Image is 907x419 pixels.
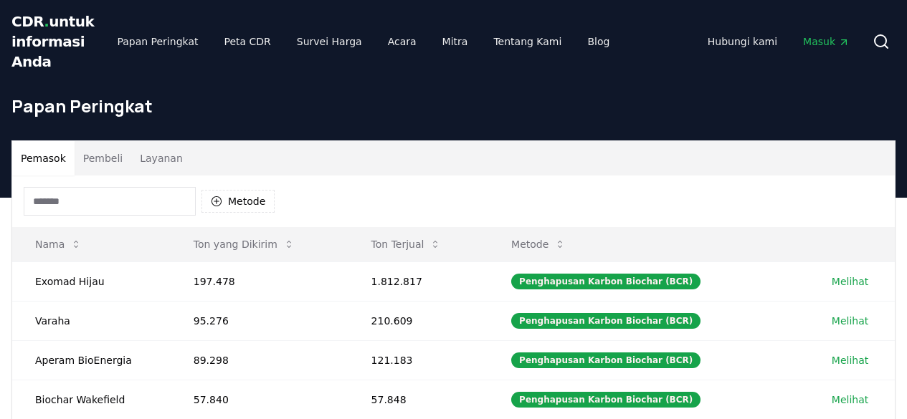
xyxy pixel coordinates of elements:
font: Melihat [832,355,868,366]
font: Layanan [140,153,183,164]
font: 197.478 [194,276,235,287]
font: 89.298 [194,355,229,366]
font: Ton Terjual [371,239,424,250]
a: Survei Harga [285,29,374,54]
font: Pemasok [21,153,66,164]
font: Mitra [442,36,468,47]
font: 121.183 [371,355,413,366]
a: Masuk [792,29,861,54]
font: 57.848 [371,394,407,405]
button: Metode [201,190,275,213]
font: Metode [511,239,549,250]
font: Penghapusan Karbon Biochar (BCR) [519,276,693,286]
a: Melihat [832,274,868,289]
button: Nama [24,230,93,259]
font: Nama [35,239,65,250]
a: Acara [376,29,428,54]
font: Penghapusan Karbon Biochar (BCR) [519,395,693,405]
font: Biochar Wakefield [35,394,125,405]
font: 95.276 [194,315,229,327]
nav: Utama [105,29,621,54]
font: Masuk [803,36,835,47]
a: Papan Peringkat [105,29,209,54]
font: Melihat [832,394,868,405]
font: Penghapusan Karbon Biochar (BCR) [519,316,693,326]
font: Survei Harga [297,36,362,47]
a: Hubungi kami [696,29,789,54]
a: Melihat [832,353,868,367]
font: Pembeli [83,153,123,164]
button: Metode [500,230,577,259]
font: Metode [228,196,265,207]
font: Blog [587,36,609,47]
font: CDR [11,13,44,30]
a: Melihat [832,392,868,407]
font: Exomad Hijau [35,276,105,287]
button: Ton yang Dikirim [182,230,306,259]
font: Melihat [832,276,868,287]
font: 1.812.817 [371,276,422,287]
a: Peta CDR [212,29,282,54]
font: Varaha [35,315,70,327]
font: Acara [388,36,417,47]
button: Ton Terjual [360,230,453,259]
a: Mitra [431,29,480,54]
nav: Utama [696,29,861,54]
font: untuk informasi Anda [11,13,94,70]
font: 210.609 [371,315,413,327]
font: Peta CDR [224,36,270,47]
font: Penghapusan Karbon Biochar (BCR) [519,355,693,365]
font: 57.840 [194,394,229,405]
font: Aperam BioEnergia [35,355,132,366]
font: Hubungi kami [708,36,777,47]
font: . [44,13,49,30]
a: Tentang Kami [482,29,573,54]
font: Papan Peringkat [117,36,198,47]
a: CDR.untuk informasi Anda [11,11,94,72]
font: Melihat [832,315,868,327]
font: Papan Peringkat [11,94,153,117]
a: Blog [576,29,621,54]
font: Ton yang Dikirim [194,239,277,250]
a: Melihat [832,314,868,328]
font: Tentang Kami [493,36,561,47]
